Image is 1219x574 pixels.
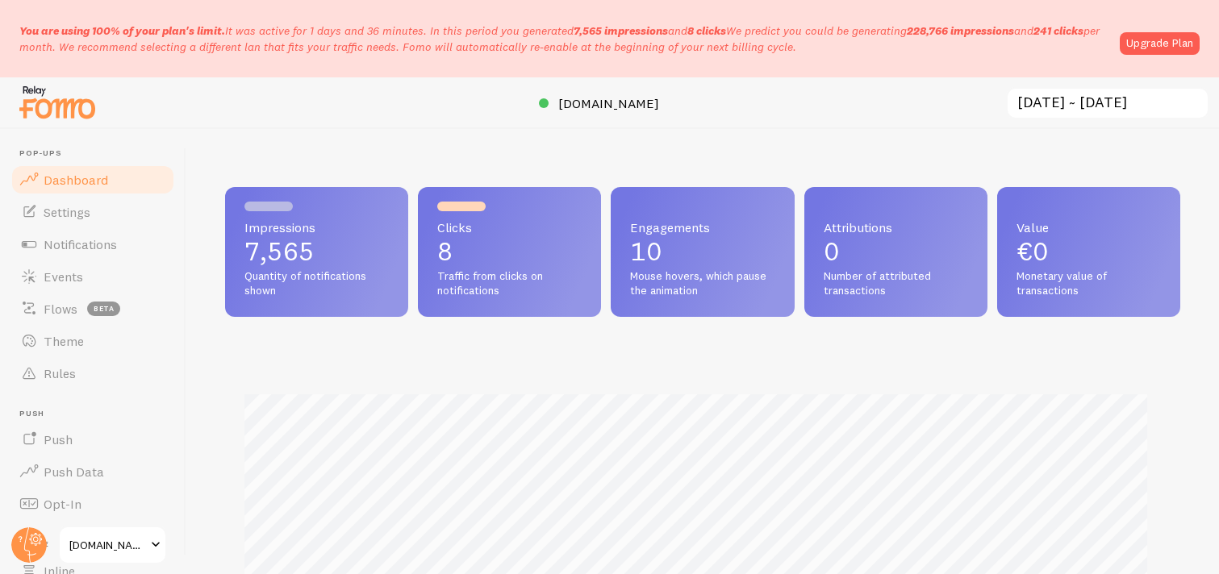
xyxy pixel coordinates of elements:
span: Settings [44,204,90,220]
span: Monetary value of transactions [1017,269,1161,297]
a: Rules [10,357,176,389]
span: Rules [44,365,76,381]
span: Notifications [44,236,117,252]
p: 7,565 [244,239,389,264]
p: 8 [437,239,582,264]
p: It was active for 1 days and 36 minutes. In this period you generated We predict you could be gen... [19,23,1110,55]
span: Attributions [824,221,968,234]
p: 0 [824,239,968,264]
span: and [574,23,726,38]
a: Theme [10,325,176,357]
span: Number of attributed transactions [824,269,968,297]
span: Quantity of notifications shown [244,269,389,297]
a: Push Data [10,455,176,488]
a: Flows beta [10,293,176,325]
b: 228,766 impressions [907,23,1014,38]
span: Theme [44,333,84,349]
span: €0 [1017,235,1049,267]
span: Pop-ups [19,148,176,159]
span: Mouse hovers, which pause the animation [630,269,774,297]
a: Events [10,260,176,293]
span: Engagements [630,221,774,234]
span: and [907,23,1083,38]
span: [DOMAIN_NAME] - Liman Home Decor [69,535,146,555]
b: 8 clicks [687,23,726,38]
span: Push [19,409,176,419]
span: Flows [44,301,77,317]
a: [DOMAIN_NAME] - Liman Home Decor [58,526,167,564]
span: Value [1017,221,1161,234]
a: Notifications [10,228,176,260]
a: Settings [10,196,176,228]
span: Opt-In [44,496,81,512]
span: Push Data [44,464,104,480]
img: fomo-relay-logo-orange.svg [17,81,98,123]
a: Opt-In [10,488,176,520]
p: 10 [630,239,774,264]
a: Push [10,423,176,455]
span: You are using 100% of your plan's limit. [19,23,225,38]
span: Traffic from clicks on notifications [437,269,582,297]
a: Upgrade Plan [1120,32,1200,55]
span: beta [87,302,120,316]
a: Dashboard [10,164,176,196]
span: Dashboard [44,172,108,188]
span: Events [44,268,83,285]
b: 7,565 impressions [574,23,668,38]
span: Push [44,431,73,447]
b: 241 clicks [1033,23,1083,38]
span: Impressions [244,221,389,234]
span: Clicks [437,221,582,234]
